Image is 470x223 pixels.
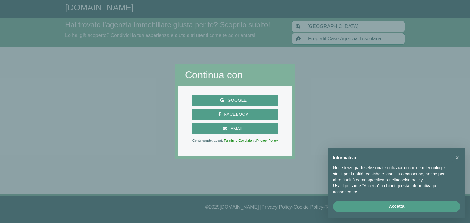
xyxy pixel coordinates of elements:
a: Termini e Condizioni [224,139,255,142]
a: cookie policy - il link si apre in una nuova scheda [398,177,422,182]
p: Usa il pulsante “Accetta” o chiudi questa informativa per acconsentire. [333,183,450,195]
button: Accetta [333,201,460,212]
button: Google [192,95,278,106]
button: Email [192,123,278,134]
button: Chiudi questa informativa [452,153,462,163]
a: Privacy Policy [256,139,278,142]
span: Email [227,125,247,133]
h2: Informativa [333,155,450,160]
span: × [455,154,459,161]
span: Google [224,97,250,104]
button: Facebook [192,109,278,120]
p: Continuando, accetti e [192,139,278,142]
span: Facebook [221,111,252,118]
h2: Continua con [185,69,285,81]
p: Noi e terze parti selezionate utilizziamo cookie o tecnologie simili per finalità tecniche e, con... [333,165,450,183]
